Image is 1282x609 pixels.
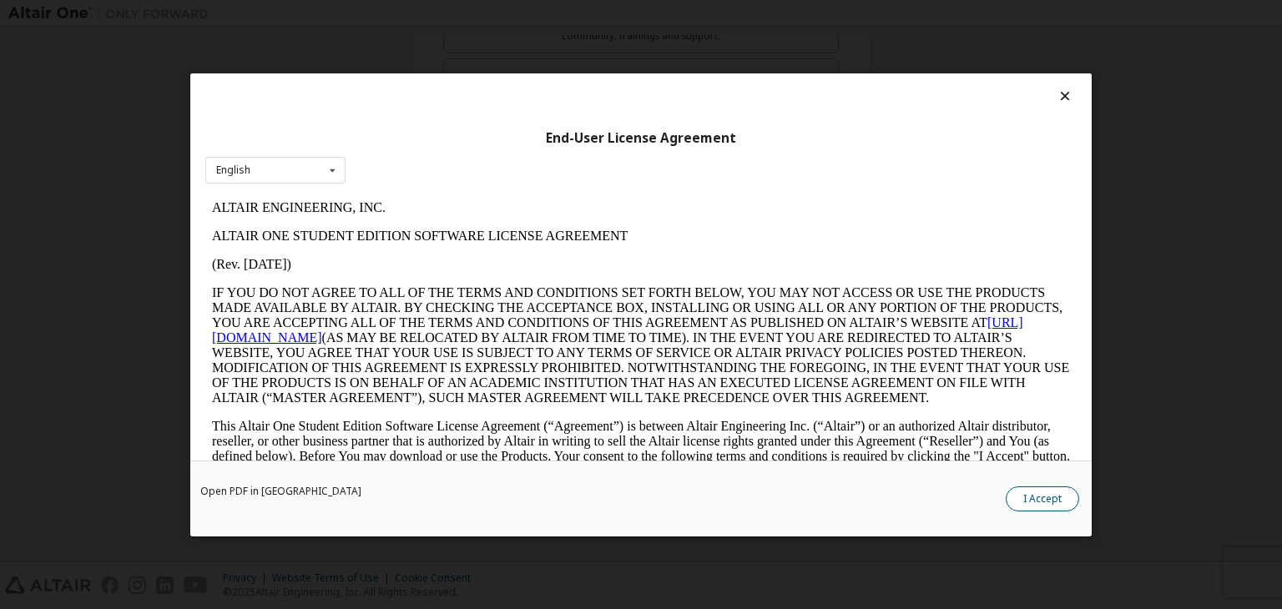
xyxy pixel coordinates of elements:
p: IF YOU DO NOT AGREE TO ALL OF THE TERMS AND CONDITIONS SET FORTH BELOW, YOU MAY NOT ACCESS OR USE... [7,92,865,212]
p: ALTAIR ONE STUDENT EDITION SOFTWARE LICENSE AGREEMENT [7,35,865,50]
a: [URL][DOMAIN_NAME] [7,122,818,151]
p: (Rev. [DATE]) [7,63,865,78]
p: This Altair One Student Edition Software License Agreement (“Agreement”) is between Altair Engine... [7,225,865,285]
p: ALTAIR ENGINEERING, INC. [7,7,865,22]
button: I Accept [1006,486,1079,511]
a: Open PDF in [GEOGRAPHIC_DATA] [200,486,361,496]
div: End-User License Agreement [205,129,1077,146]
div: English [216,165,250,175]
